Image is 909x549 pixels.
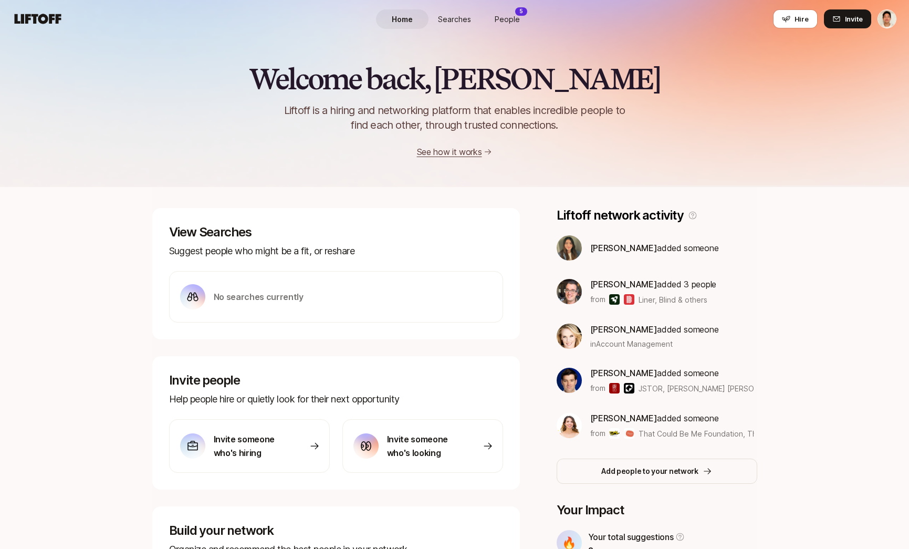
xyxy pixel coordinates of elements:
p: Invite people [169,373,503,388]
img: Kleiner Perkins [624,383,634,393]
span: [PERSON_NAME] [590,324,657,335]
p: added someone [590,366,755,380]
p: Add people to your network [601,465,698,478]
p: added someone [590,241,719,255]
span: Searches [438,14,471,25]
a: Home [376,9,429,29]
button: Jeremy Chen [877,9,896,28]
p: Suggest people who might be a fit, or reshare [169,244,503,258]
p: Build your network [169,523,503,538]
p: added 3 people [590,277,716,291]
p: from [590,293,605,306]
img: Jeremy Chen [878,10,896,28]
p: Help people hire or quietly look for their next opportunity [169,392,503,407]
img: Liner [609,294,620,305]
p: added someone [590,323,719,336]
span: Invite [845,14,863,24]
p: Invite someone who's looking [387,432,461,460]
p: from [590,427,605,440]
span: [PERSON_NAME] [590,243,657,253]
span: Hire [795,14,809,24]
p: Your Impact [557,503,757,517]
img: c551205c_2ef0_4c80_93eb_6f7da1791649.jpg [557,279,582,304]
span: in Account Management [590,338,673,349]
h2: Welcome back, [PERSON_NAME] [249,63,660,95]
button: Invite [824,9,871,28]
img: ACg8ocI_8DTT4116_vNVBsHJ577RfOcB9F4L8XkPMI2uLO_6Hnz799oq=s160-c [557,324,582,349]
span: [PERSON_NAME] [590,413,657,423]
button: Hire [773,9,818,28]
img: 8d0482ca_1812_4c98_b136_83a29d302753.jpg [557,413,582,438]
img: ACg8ocID61EeImf-rSe600XU3FvR_PMxysu5FXBpP-R3D0pyaH3u7LjRgQ=s160-c [557,368,582,393]
span: [PERSON_NAME] [590,368,657,378]
img: e6e914e0_4068_4287_bee2_de76e676be9e.jpg [557,235,582,261]
span: Home [392,14,413,25]
a: See how it works [417,147,482,157]
button: Add people to your network [557,459,757,484]
p: Invite someone who's hiring [214,432,287,460]
p: 5 [519,7,523,15]
img: The Persona Project [624,428,634,439]
span: [PERSON_NAME] [590,279,657,289]
span: That Could Be Me Foundation, The Persona Project & others [639,429,851,438]
p: Liftoff network activity [557,208,684,223]
img: JSTOR [609,383,620,393]
p: added someone [590,411,755,425]
a: Searches [429,9,481,29]
p: Liftoff is a hiring and networking platform that enables incredible people to find each other, th... [267,103,643,132]
p: No searches currently [214,290,304,304]
p: from [590,382,605,395]
span: Liner, Blind & others [639,294,707,305]
span: JSTOR, [PERSON_NAME] [PERSON_NAME] & others [639,383,754,394]
span: People [495,14,520,25]
img: Blind [624,294,634,305]
img: That Could Be Me Foundation [609,428,620,439]
a: People5 [481,9,534,29]
p: Your total suggestions [588,530,674,544]
p: View Searches [169,225,503,240]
